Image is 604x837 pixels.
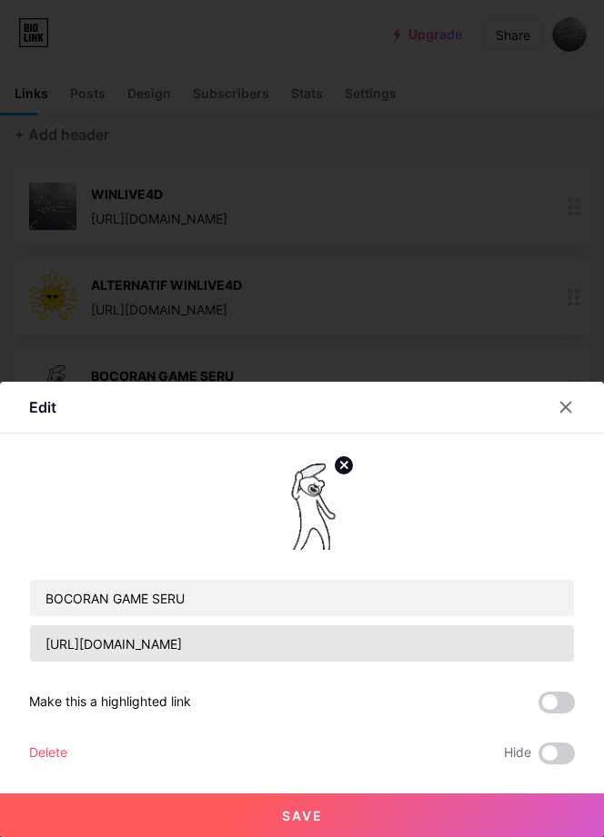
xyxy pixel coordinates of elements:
input: Title [30,580,574,616]
span: Hide [504,742,531,764]
span: Save [282,808,323,823]
input: URL [30,625,574,662]
div: Delete [29,742,67,764]
div: Edit [29,396,56,418]
div: Make this a highlighted link [29,692,191,713]
img: link_thumbnail [258,463,346,550]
